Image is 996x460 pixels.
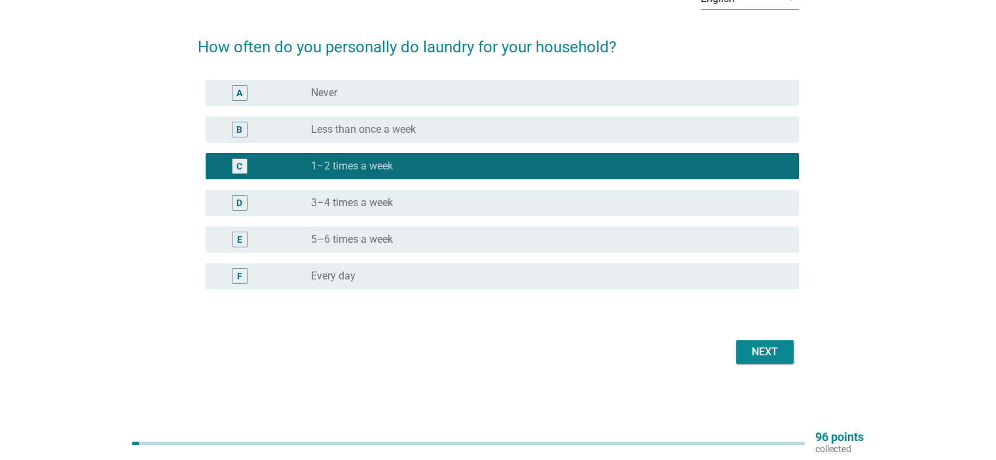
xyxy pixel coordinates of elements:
label: 3–4 times a week [311,196,393,209]
div: D [236,196,242,210]
label: 1–2 times a week [311,160,393,173]
button: Next [736,340,794,364]
div: Next [747,344,783,360]
label: Every day [311,270,356,283]
p: 96 points [815,431,864,443]
div: F [237,270,242,283]
h2: How often do you personally do laundry for your household? [198,22,799,59]
label: Never [311,86,337,99]
div: E [237,233,242,247]
div: B [236,123,242,137]
div: C [236,160,242,173]
label: Less than once a week [311,123,416,136]
div: A [236,86,242,100]
label: 5–6 times a week [311,233,393,246]
p: collected [815,443,864,455]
